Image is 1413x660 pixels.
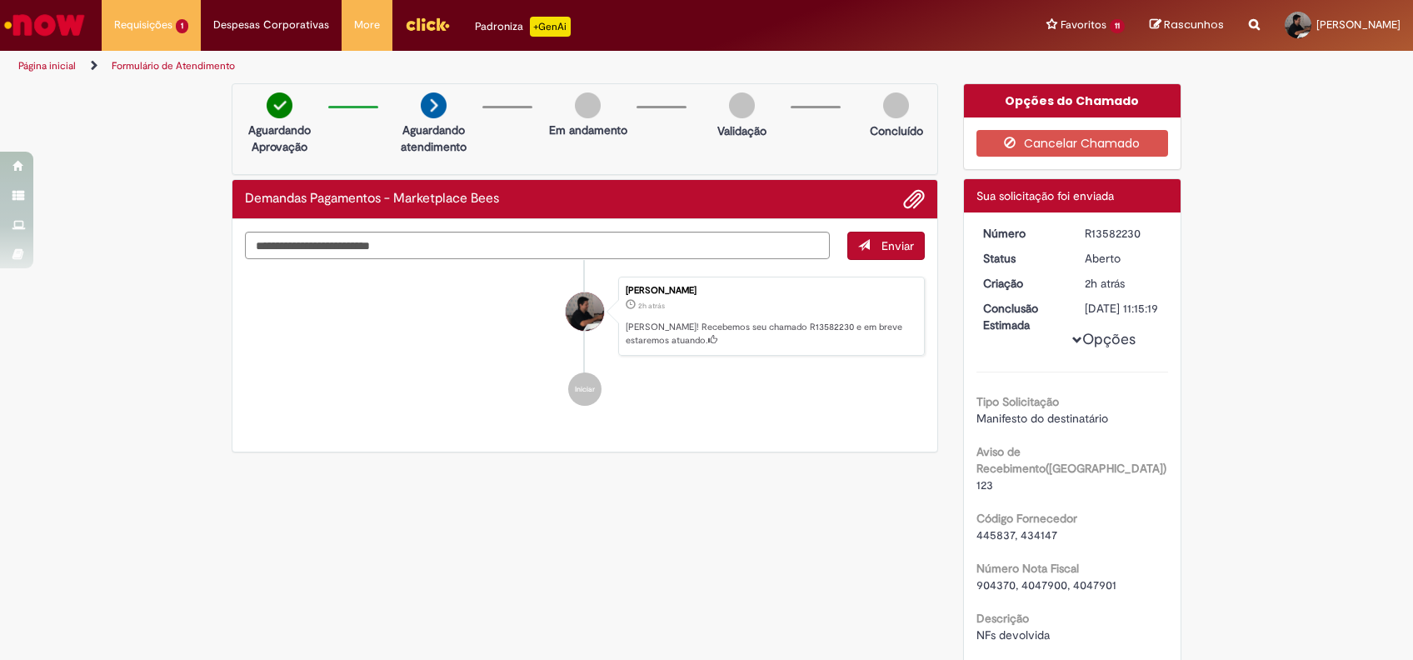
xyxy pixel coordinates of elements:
[245,232,830,260] textarea: Digite sua mensagem aqui...
[2,8,87,42] img: ServiceNow
[976,527,1057,542] span: 445837, 434147
[549,122,627,138] p: Em andamento
[405,12,450,37] img: click_logo_yellow_360x200.png
[881,238,914,253] span: Enviar
[976,627,1050,642] span: NFs devolvida
[971,250,1073,267] dt: Status
[1150,17,1224,33] a: Rascunhos
[354,17,380,33] span: More
[1085,225,1162,242] div: R13582230
[239,122,320,155] p: Aguardando Aprovação
[847,232,925,260] button: Enviar
[1085,275,1162,292] div: 30/09/2025 15:15:16
[176,19,188,33] span: 1
[870,122,923,139] p: Concluído
[976,561,1079,576] b: Número Nota Fiscal
[971,300,1073,333] dt: Conclusão Estimada
[976,411,1108,426] span: Manifesto do destinatário
[1085,300,1162,317] div: [DATE] 11:15:19
[638,301,665,311] span: 2h atrás
[245,277,925,357] li: Anderson Altieri De Souza
[971,275,1073,292] dt: Criação
[18,59,76,72] a: Página inicial
[626,321,916,347] p: [PERSON_NAME]! Recebemos seu chamado R13582230 e em breve estaremos atuando.
[971,225,1073,242] dt: Número
[1164,17,1224,32] span: Rascunhos
[530,17,571,37] p: +GenAi
[976,394,1059,409] b: Tipo Solicitação
[267,92,292,118] img: check-circle-green.png
[393,122,474,155] p: Aguardando atendimento
[566,292,604,331] div: Anderson Altieri De Souza
[1085,276,1125,291] span: 2h atrás
[717,122,766,139] p: Validação
[964,84,1181,117] div: Opções do Chamado
[421,92,447,118] img: arrow-next.png
[1110,19,1125,33] span: 11
[114,17,172,33] span: Requisições
[626,286,916,296] div: [PERSON_NAME]
[976,477,993,492] span: 123
[976,444,1166,476] b: Aviso de Recebimento([GEOGRAPHIC_DATA])
[883,92,909,118] img: img-circle-grey.png
[976,130,1169,157] button: Cancelar Chamado
[976,577,1116,592] span: 904370, 4047900, 4047901
[976,511,1077,526] b: Código Fornecedor
[976,611,1029,626] b: Descrição
[903,188,925,210] button: Adicionar anexos
[976,188,1114,203] span: Sua solicitação foi enviada
[112,59,235,72] a: Formulário de Atendimento
[1061,17,1106,33] span: Favoritos
[1085,250,1162,267] div: Aberto
[575,92,601,118] img: img-circle-grey.png
[245,192,499,207] h2: Demandas Pagamentos - Marketplace Bees Histórico de tíquete
[12,51,930,82] ul: Trilhas de página
[729,92,755,118] img: img-circle-grey.png
[245,260,925,423] ul: Histórico de tíquete
[638,301,665,311] time: 30/09/2025 15:15:16
[475,17,571,37] div: Padroniza
[213,17,329,33] span: Despesas Corporativas
[1316,17,1401,32] span: [PERSON_NAME]
[1085,276,1125,291] time: 30/09/2025 15:15:16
